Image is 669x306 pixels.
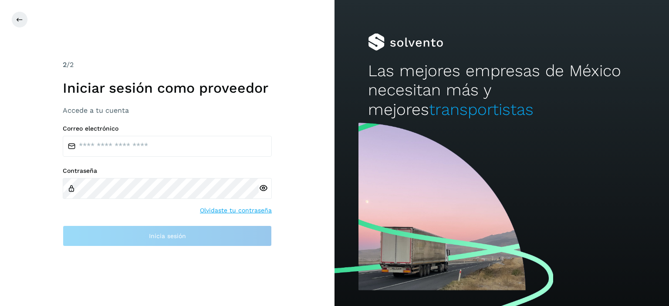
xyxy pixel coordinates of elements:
label: Contraseña [63,167,272,175]
span: 2 [63,61,67,69]
h2: Las mejores empresas de México necesitan más y mejores [368,61,635,119]
h3: Accede a tu cuenta [63,106,272,114]
h1: Iniciar sesión como proveedor [63,80,272,96]
div: /2 [63,60,272,70]
button: Inicia sesión [63,225,272,246]
a: Olvidaste tu contraseña [200,206,272,215]
span: Inicia sesión [149,233,186,239]
span: transportistas [429,100,534,119]
label: Correo electrónico [63,125,272,132]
